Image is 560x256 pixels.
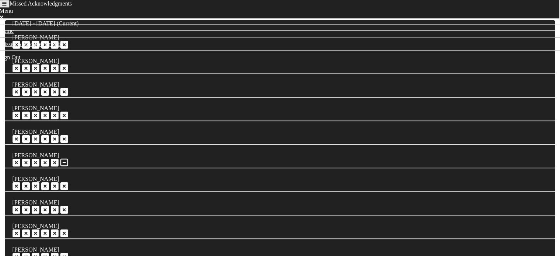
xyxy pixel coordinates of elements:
div: [PERSON_NAME] [13,129,555,135]
div: [PERSON_NAME] [13,223,555,229]
div: [PERSON_NAME] [13,58,555,64]
div: [PERSON_NAME] [13,81,555,88]
div: [PERSON_NAME] [13,176,555,182]
span: Missed Acknowledgments [10,0,72,7]
div: [PERSON_NAME] [13,199,555,206]
div: [PERSON_NAME] [13,152,555,159]
div: [PERSON_NAME] [13,246,555,253]
div: [PERSON_NAME] [13,105,555,112]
